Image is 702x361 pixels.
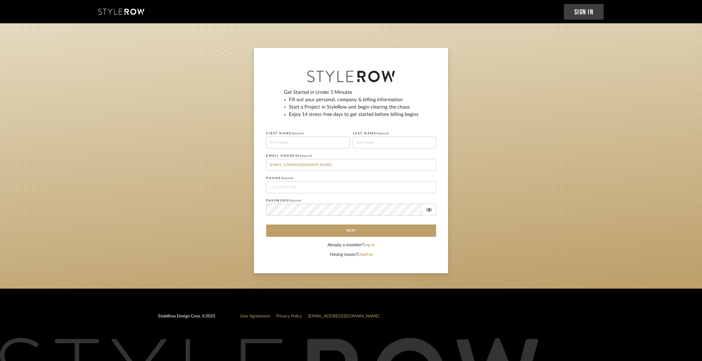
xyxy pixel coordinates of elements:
[357,252,373,257] a: Email us
[353,132,389,135] label: LAST NAME
[240,314,270,318] a: User Agreement
[266,136,350,148] input: First Name
[266,252,436,258] div: Having issues?
[266,154,312,158] label: EMAIL ADDRESS
[376,132,389,135] span: Required
[266,199,301,202] label: PASSWORD
[289,103,419,111] li: Start a Project in StyleRow and begin clearing the chaos
[308,314,379,318] a: [EMAIL_ADDRESS][DOMAIN_NAME]
[292,132,304,135] span: Required
[284,89,419,123] div: Get Started in Under 5 Minutes
[266,181,436,193] input: +1 555-555-555
[276,314,302,318] a: Privacy Policy
[300,154,312,157] span: Required
[266,225,436,237] button: Next
[266,176,293,180] label: PHONE
[266,159,436,171] input: me@example.com
[281,177,293,180] span: Required
[266,132,304,135] label: FIRST NAME
[158,313,215,325] div: StyleRow Design Corp. ©2025
[289,199,301,202] span: Required
[364,242,375,248] button: Log in
[266,242,436,248] div: Already a member?
[353,136,436,148] input: Last Name
[289,96,419,103] li: Fill out your personal, company & billing information
[564,4,604,20] a: Sign In
[289,111,419,118] li: Enjoy 14 stress-free days to get started before billing begins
